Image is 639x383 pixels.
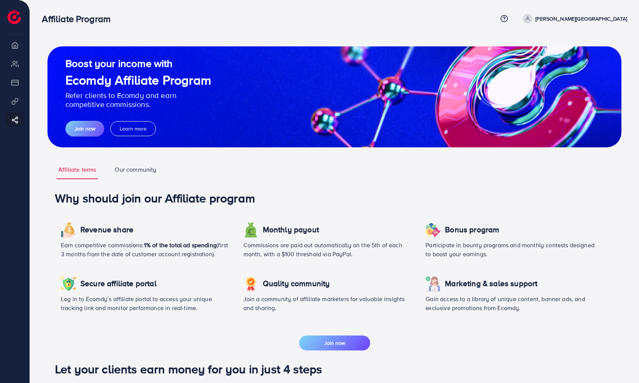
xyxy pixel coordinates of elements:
[445,279,537,288] h4: Marketing & sales support
[80,279,157,288] h4: Secure affiliate portal
[61,240,231,258] p: Earn competitive commissions: (first 3 months from the date of customer account registration).
[263,225,319,235] h4: Monthly payout
[243,276,258,291] img: icon revenue share
[80,225,133,235] h4: Revenue share
[110,121,156,136] button: Learn more
[55,191,614,205] h1: Why should join our Affiliate program
[535,14,627,23] p: [PERSON_NAME][GEOGRAPHIC_DATA]
[56,165,98,179] a: Affiliate terms
[263,279,330,288] h4: Quality community
[144,241,216,249] span: 1% of the total ad spending
[65,91,211,100] p: Refer clients to Ecomdy and earn
[74,125,95,132] span: Join now
[426,240,596,258] p: Participate in bounty programs and monthly contests designed to boost your earnings.
[243,240,414,258] p: Commissions are paid out automatically on the 5th of each month, with a $100 threshold via PayPal.
[65,100,211,109] p: competitive commissions.
[243,223,258,238] img: icon revenue share
[47,46,621,147] img: guide
[520,14,627,24] a: [PERSON_NAME][GEOGRAPHIC_DATA]
[426,294,596,312] p: Gain access to a library of unique content, banner ads, and exclusive promotions from Ecomdy.
[113,165,158,179] a: Our community
[299,335,370,350] button: Join now
[324,339,345,347] span: Join now
[65,57,211,70] h2: Boost your income with
[65,121,104,137] button: Join now
[445,225,499,235] h4: Bonus program
[61,276,76,291] img: icon revenue share
[426,276,440,291] img: icon revenue share
[243,294,414,312] p: Join a community of affiliate marketers for valuable insights and sharing.
[607,349,633,377] iframe: Chat
[61,294,231,312] p: Log in to Ecomdy’s affiliate portal to access your unique tracking link and monitor performance i...
[65,73,211,88] h1: Ecomdy Affiliate Program
[55,362,614,376] h1: Let your clients earn money for you in just 4 steps
[61,223,76,238] img: icon revenue share
[42,13,117,24] h3: Affiliate Program
[426,223,440,238] img: icon revenue share
[7,10,21,24] img: logo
